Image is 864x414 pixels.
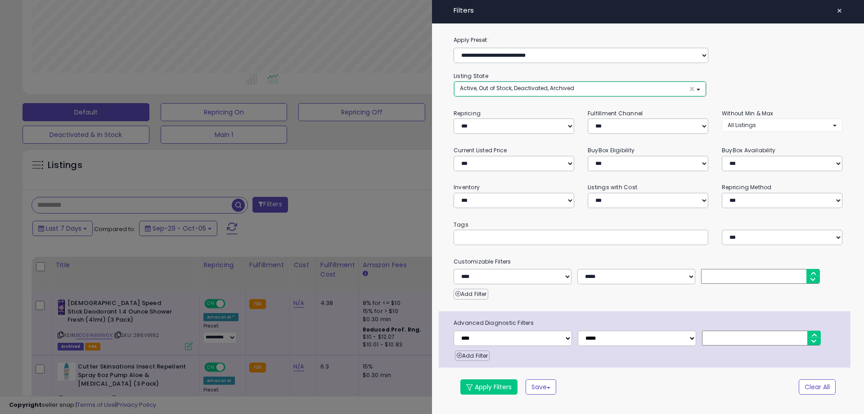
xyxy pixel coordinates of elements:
[447,35,849,45] label: Apply Preset:
[447,318,850,328] span: Advanced Diagnostic Filters
[454,72,488,80] small: Listing State
[722,183,772,191] small: Repricing Method
[837,5,842,17] span: ×
[728,121,756,129] span: All Listings
[799,379,836,395] button: Clear All
[722,118,842,132] button: All Listings
[689,84,695,94] span: ×
[454,146,507,154] small: Current Listed Price
[588,183,637,191] small: Listings with Cost
[722,146,775,154] small: BuyBox Availability
[454,82,706,96] button: Active, Out of Stock, Deactivated, Archived ×
[454,289,488,300] button: Add Filter
[833,5,846,17] button: ×
[460,84,574,92] span: Active, Out of Stock, Deactivated, Archived
[588,109,643,117] small: Fulfillment Channel
[447,257,849,267] small: Customizable Filters
[526,379,556,395] button: Save
[454,183,480,191] small: Inventory
[455,350,490,361] button: Add Filter
[460,379,517,395] button: Apply Filters
[722,109,774,117] small: Without Min & Max
[454,109,481,117] small: Repricing
[454,7,842,14] h4: Filters
[588,146,634,154] small: BuyBox Eligibility
[447,220,849,230] small: Tags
